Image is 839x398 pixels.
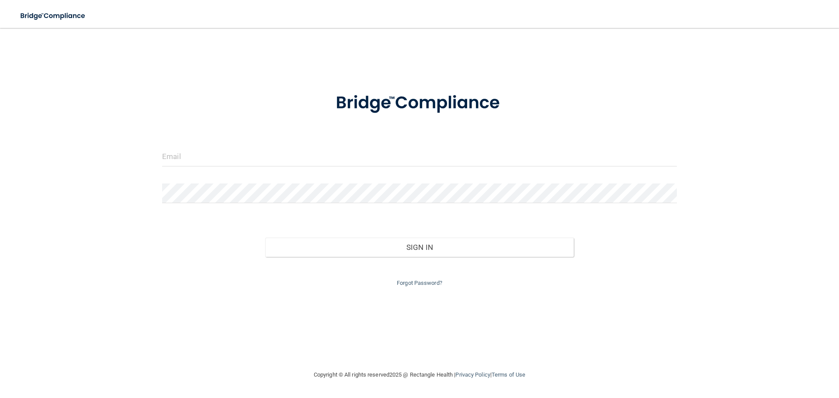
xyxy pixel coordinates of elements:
[492,371,525,378] a: Terms of Use
[162,147,677,166] input: Email
[455,371,490,378] a: Privacy Policy
[265,238,574,257] button: Sign In
[397,280,442,286] a: Forgot Password?
[318,80,521,126] img: bridge_compliance_login_screen.278c3ca4.svg
[260,361,579,389] div: Copyright © All rights reserved 2025 @ Rectangle Health | |
[13,7,94,25] img: bridge_compliance_login_screen.278c3ca4.svg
